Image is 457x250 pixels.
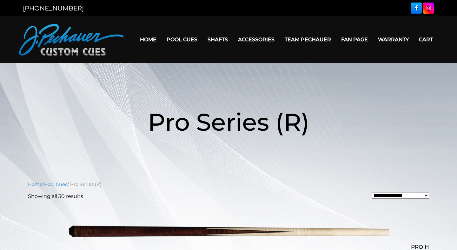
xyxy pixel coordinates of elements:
[23,4,84,12] a: [PHONE_NUMBER]
[28,181,429,188] nav: Breadcrumb
[336,31,373,48] a: Fan Page
[280,31,336,48] a: Team Pechauer
[162,31,202,48] a: Pool Cues
[372,193,429,199] select: Shop order
[373,31,414,48] a: Warranty
[28,193,83,200] p: Showing all 30 results
[414,31,438,48] a: Cart
[44,181,67,187] a: Pool Cues
[135,31,162,48] a: Home
[233,31,280,48] a: Accessories
[202,31,233,48] a: Shafts
[148,107,309,137] span: Pro Series (R)
[28,181,43,187] a: Home
[19,24,124,56] img: Pechauer Custom Cues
